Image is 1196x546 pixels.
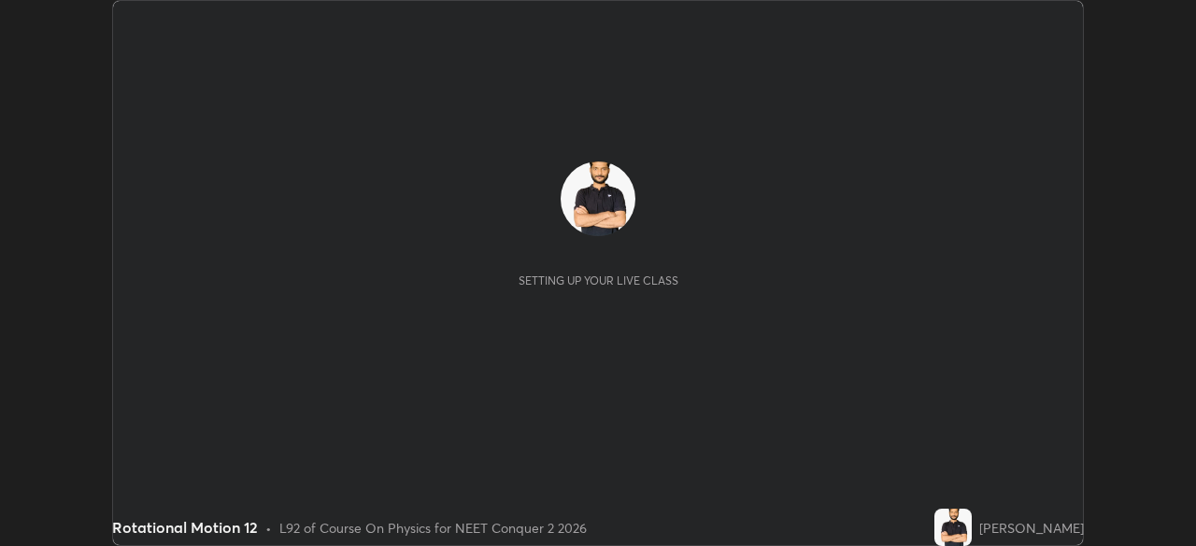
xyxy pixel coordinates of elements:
[934,509,972,546] img: 9b132aa6584040628f3b4db6e16b22c9.jpg
[112,516,258,539] div: Rotational Motion 12
[979,518,1084,538] div: [PERSON_NAME]
[519,273,678,287] div: Setting up your live class
[561,161,635,236] img: 9b132aa6584040628f3b4db6e16b22c9.jpg
[265,518,272,538] div: •
[279,518,587,538] div: L92 of Course On Physics for NEET Conquer 2 2026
